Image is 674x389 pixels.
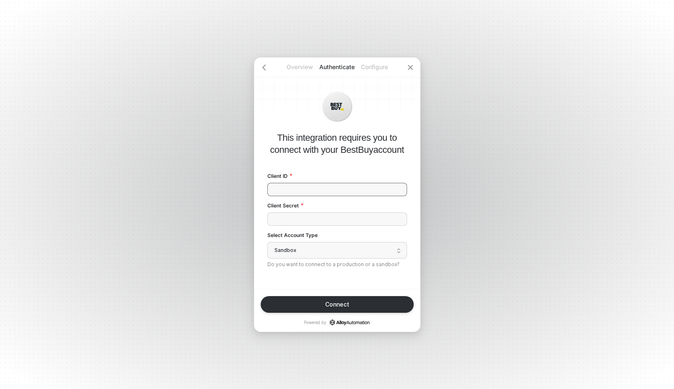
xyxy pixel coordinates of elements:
div: Do you want to connect to a production or a sandbox? [267,261,407,268]
span: icon-arrow-left [261,64,267,71]
p: Configure [356,63,393,71]
label: Client ID [267,172,407,180]
p: Overview [281,63,318,71]
p: This integration requires you to connect with your BestBuy account [267,132,407,156]
a: icon-success [330,319,370,325]
button: Connect [261,296,414,313]
label: Select Account Type [267,232,407,239]
input: Client ID [267,183,407,196]
span: Sandbox [274,244,400,257]
input: Client Secret [267,212,407,226]
img: icon [331,100,344,113]
p: Powered by [304,319,370,325]
p: Authenticate [318,63,356,71]
div: Connect [325,301,349,308]
label: Client Secret [267,202,407,209]
span: icon-close [407,64,414,71]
